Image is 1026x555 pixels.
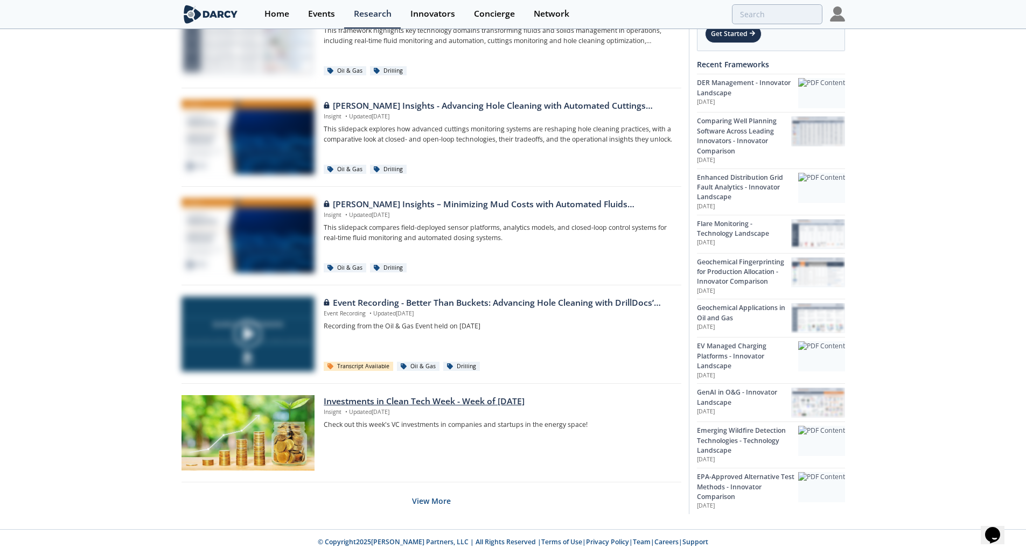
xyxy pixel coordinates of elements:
div: Drilling [443,362,480,371]
p: [DATE] [697,202,798,211]
a: Investments in Clean Tech Week - Week of 2025/08/04 preview Investments in Clean Tech Week - Week... [182,395,681,470]
div: Get Started [705,25,762,43]
div: Enhanced Distribution Grid Fault Analytics - Innovator Landscape [697,173,798,202]
div: Innovators [410,10,455,18]
a: Emerging Wildfire Detection Technologies - Technology Landscape [DATE] PDF Content [697,421,845,468]
div: Oil & Gas [324,66,366,76]
div: Oil & Gas [397,362,439,371]
div: Concierge [474,10,515,18]
p: [DATE] [697,502,798,510]
p: Check out this week's VC investments in companies and startups in the energy space! [324,420,673,430]
a: EPA-Approved Alternative Test Methods - Innovator Comparison [DATE] PDF Content [697,468,845,514]
button: View More [412,488,451,514]
p: This framework highlights key technology domains transforming fluids and solids management in ope... [324,26,673,46]
img: Profile [830,6,845,22]
a: DER Management - Innovator Landscape [DATE] PDF Content [697,74,845,112]
a: GenAI in O&G - Innovator Landscape [DATE] GenAI in O&G - Innovator Landscape preview [697,383,845,421]
div: Network [534,10,569,18]
p: Recording from the Oil & Gas Event held on [DATE] [324,321,673,331]
a: Privacy Policy [586,537,629,546]
a: Flare Monitoring - Technology Landscape [DATE] Flare Monitoring - Technology Landscape preview [697,215,845,253]
div: Oil & Gas [324,263,366,273]
span: • [343,408,349,416]
a: Comparing Well Planning Software Across Leading Innovators - Innovator Comparison [DATE] Comparin... [697,112,845,168]
p: Event Recording Updated [DATE] [324,310,673,318]
a: EV Managed Charging Platforms - Innovator Landscape [DATE] PDF Content [697,337,845,383]
div: Transcript Available [324,362,393,371]
p: [DATE] [697,238,791,247]
img: Video Content [182,297,315,371]
div: Comparing Well Planning Software Across Leading Innovators - Innovator Comparison [697,116,791,156]
span: • [367,310,373,317]
div: Geochemical Applications in Oil and Gas [697,303,791,323]
div: Investments in Clean Tech Week - Week of [DATE] [324,395,673,408]
a: Geochemical Fingerprinting for Production Allocation - Innovator Comparison [DATE] Geochemical Fi... [697,253,845,299]
div: [PERSON_NAME] Insights - Advancing Hole Cleaning with Automated Cuttings Monitoring [324,100,673,113]
p: [DATE] [697,408,791,416]
p: [DATE] [697,323,791,332]
a: Geochemical Applications in Oil and Gas [DATE] Geochemical Applications in Oil and Gas preview [697,299,845,337]
span: • [343,113,349,120]
a: Support [682,537,708,546]
a: Advances in Drilling Fluid Systems and Solids Handling - Technology Landscape preview Advances in... [182,1,681,76]
span: • [343,211,349,219]
p: Insight Updated [DATE] [324,113,673,121]
p: This slidepack compares field-deployed sensor platforms, analytics models, and closed-loop contro... [324,223,673,243]
p: [DATE] [697,156,791,165]
a: Terms of Use [541,537,582,546]
p: [DATE] [697,455,798,464]
div: Recent Frameworks [697,55,845,74]
div: Geochemical Fingerprinting for Production Allocation - Innovator Comparison [697,257,791,287]
a: Enhanced Distribution Grid Fault Analytics - Innovator Landscape [DATE] PDF Content [697,168,845,215]
img: logo-wide.svg [182,5,240,24]
div: Event Recording - Better Than Buckets: Advancing Hole Cleaning with DrillDocs’ Automated Cuttings... [324,297,673,310]
div: Drilling [370,165,407,174]
div: Drilling [370,263,407,273]
div: DER Management - Innovator Landscape [697,78,798,98]
p: This slidepack explores how advanced cuttings monitoring systems are reshaping hole cleaning prac... [324,124,673,144]
div: [PERSON_NAME] Insights – Minimizing Mud Costs with Automated Fluids Intelligence [324,198,673,211]
div: Oil & Gas [324,165,366,174]
div: Home [264,10,289,18]
a: Careers [654,537,679,546]
div: Research [354,10,392,18]
div: Emerging Wildfire Detection Technologies - Technology Landscape [697,426,798,455]
img: play-chapters-gray.svg [233,319,263,349]
a: Team [633,537,651,546]
div: EV Managed Charging Platforms - Innovator Landscape [697,341,798,371]
p: [DATE] [697,371,798,380]
div: Flare Monitoring - Technology Landscape [697,219,791,239]
p: [DATE] [697,287,791,296]
div: Drilling [370,66,407,76]
div: Events [308,10,335,18]
a: Darcy Insights - Advancing Hole Cleaning with Automated Cuttings Monitoring preview [PERSON_NAME]... [182,100,681,175]
a: Video Content Event Recording - Better Than Buckets: Advancing Hole Cleaning with DrillDocs’ Auto... [182,297,681,372]
div: EPA-Approved Alternative Test Methods - Innovator Comparison [697,472,798,502]
iframe: chat widget [981,512,1015,544]
div: GenAI in O&G - Innovator Landscape [697,388,791,408]
p: © Copyright 2025 [PERSON_NAME] Partners, LLC | All Rights Reserved | | | | | [115,537,912,547]
p: [DATE] [697,98,798,107]
p: Insight Updated [DATE] [324,211,673,220]
p: Insight Updated [DATE] [324,408,673,417]
a: Darcy Insights – Minimizing Mud Costs with Automated Fluids Intelligence preview [PERSON_NAME] In... [182,198,681,273]
input: Advanced Search [732,4,822,24]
